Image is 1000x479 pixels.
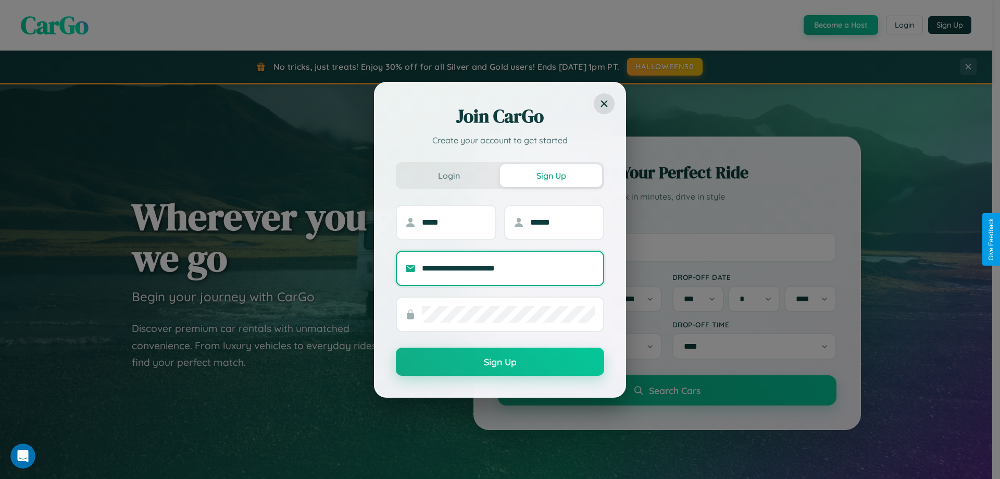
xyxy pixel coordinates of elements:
h2: Join CarGo [396,104,604,129]
button: Sign Up [500,164,602,187]
div: Give Feedback [988,218,995,261]
iframe: Intercom live chat [10,444,35,469]
button: Sign Up [396,348,604,376]
p: Create your account to get started [396,134,604,146]
button: Login [398,164,500,187]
